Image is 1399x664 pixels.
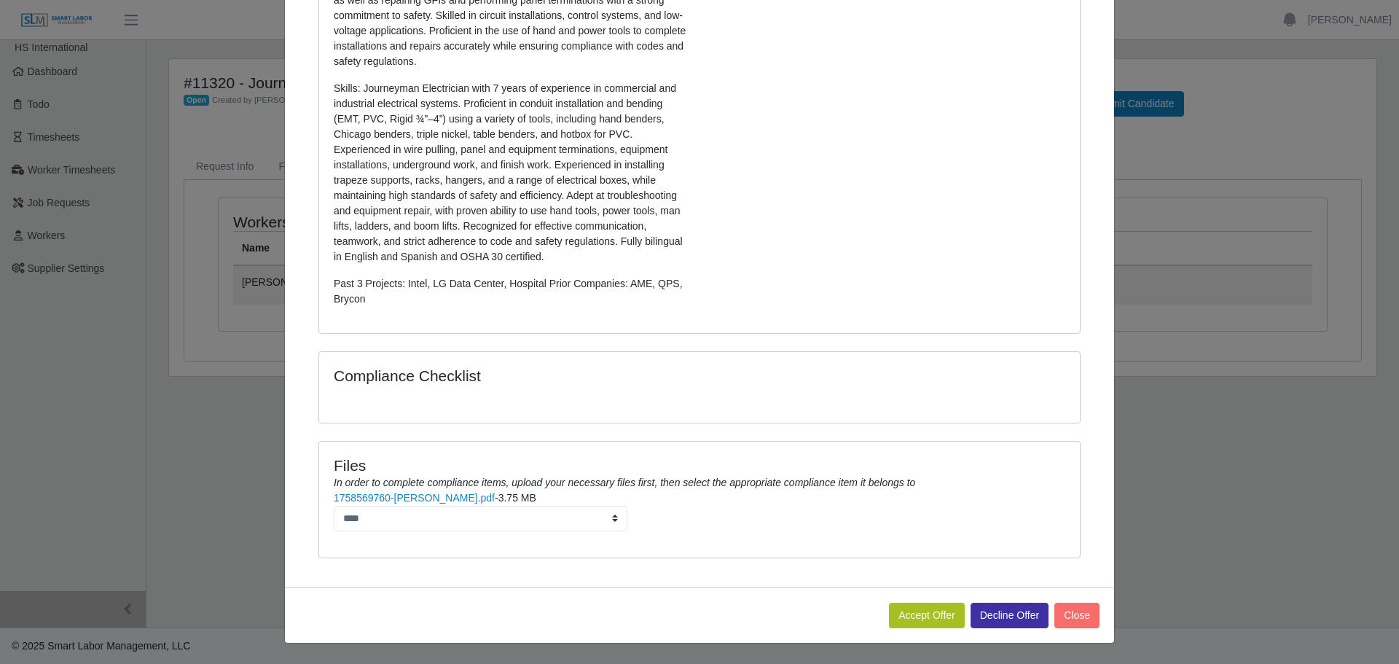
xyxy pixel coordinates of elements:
h4: Files [334,456,1065,474]
button: Accept Offer [889,603,965,628]
button: Decline Offer [971,603,1049,628]
p: Skills: Journeyman Electrician with 7 years of experience in commercial and industrial electrical... [334,81,689,265]
button: Close [1054,603,1100,628]
i: In order to complete compliance items, upload your necessary files first, then select the appropr... [334,477,915,488]
span: 3.75 MB [498,492,536,504]
a: 1758569760-[PERSON_NAME].pdf [334,492,495,504]
p: Past 3 Projects: Intel, LG Data Center, Hospital Prior Companies: AME, QPS, Brycon [334,276,689,307]
li: - [334,491,1065,531]
h4: Compliance Checklist [334,367,814,385]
